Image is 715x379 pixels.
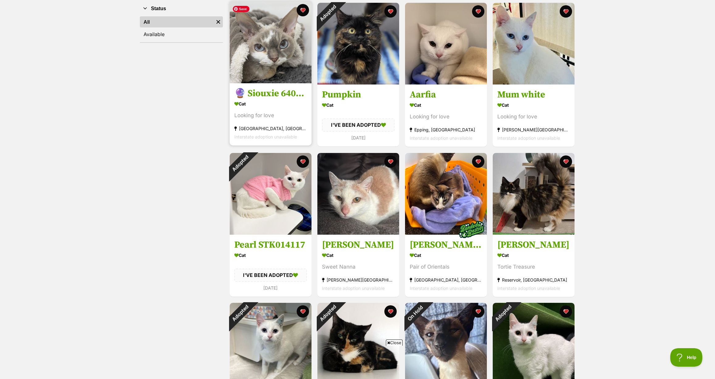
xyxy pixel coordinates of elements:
h3: Pumpkin [322,89,395,101]
a: Pumpkin Cat I'VE BEEN ADOPTED [DATE] favourite [317,84,399,146]
div: Cat [410,251,482,260]
a: Aarfia Cat Looking for love Epping, [GEOGRAPHIC_DATA] Interstate adoption unavailable favourite [405,84,487,147]
a: [PERSON_NAME] Cat Sweet Nanna [PERSON_NAME][GEOGRAPHIC_DATA] Interstate adoption unavailable favo... [317,234,399,297]
a: Adopted [317,80,399,86]
button: favourite [384,155,397,168]
div: Adopted [485,295,521,332]
div: Cat [322,101,395,110]
button: Status [140,5,223,13]
a: Remove filter [214,16,223,27]
h3: Mum white [497,89,570,101]
button: favourite [560,305,572,318]
div: Cat [497,101,570,110]
div: Looking for love [234,112,307,120]
img: Minnie & Oscar [405,153,487,235]
div: Adopted [222,145,258,182]
button: favourite [560,5,572,18]
span: Interstate adoption unavailable [410,286,472,291]
div: [PERSON_NAME][GEOGRAPHIC_DATA], [GEOGRAPHIC_DATA] [497,126,570,134]
div: Reservoir, [GEOGRAPHIC_DATA] [497,276,570,284]
button: favourite [560,155,572,168]
span: Interstate adoption unavailable [497,136,560,141]
div: Cat [234,251,307,260]
div: [GEOGRAPHIC_DATA], [GEOGRAPHIC_DATA] [410,276,482,284]
iframe: Help Scout Beacon - Open [670,348,703,367]
a: Pearl STK014117 Cat I'VE BEEN ADOPTED [DATE] favourite [230,234,312,296]
div: [DATE] [234,283,307,292]
button: favourite [472,5,484,18]
div: Sweet Nanna [322,263,395,271]
div: Pair of Orientals [410,263,482,271]
img: Norma [317,153,399,235]
iframe: Advertisement [245,348,470,376]
div: Looking for love [410,113,482,121]
a: [PERSON_NAME] Cat Tortie Treasure Reservoir, [GEOGRAPHIC_DATA] Interstate adoption unavailable fa... [493,234,575,297]
a: Available [140,29,223,40]
div: Epping, [GEOGRAPHIC_DATA] [410,126,482,134]
a: Mum white Cat Looking for love [PERSON_NAME][GEOGRAPHIC_DATA], [GEOGRAPHIC_DATA] Interstate adopt... [493,84,575,147]
div: Cat [322,251,395,260]
button: favourite [472,305,484,318]
h3: Pearl STK014117 [234,239,307,251]
span: Interstate adoption unavailable [322,286,385,291]
div: [GEOGRAPHIC_DATA], [GEOGRAPHIC_DATA] [234,125,307,133]
a: All [140,16,214,27]
span: Interstate adoption unavailable [234,134,297,140]
span: Close [386,340,403,346]
a: 🔮 Siouxie 6400 🔮 Cat Looking for love [GEOGRAPHIC_DATA], [GEOGRAPHIC_DATA] Interstate adoption un... [230,83,312,146]
img: 🔮 Siouxie 6400 🔮 [230,2,312,83]
button: favourite [297,4,309,16]
div: I'VE BEEN ADOPTED [322,119,395,132]
div: Looking for love [497,113,570,121]
span: Save [233,6,249,12]
img: Pearl STK014117 [230,153,312,235]
img: Aarfia [405,3,487,84]
img: bonded besties [456,214,487,245]
a: Adopted [230,230,312,236]
span: Interstate adoption unavailable [497,286,560,291]
h3: [PERSON_NAME] [322,239,395,251]
div: Tortie Treasure [497,263,570,271]
div: On Hold [397,295,433,331]
button: favourite [472,155,484,168]
div: [PERSON_NAME][GEOGRAPHIC_DATA] [322,276,395,284]
div: Cat [497,251,570,260]
div: Adopted [222,295,258,332]
h3: Aarfia [410,89,482,101]
span: Interstate adoption unavailable [410,136,472,141]
img: Mum white [493,3,575,84]
div: Cat [410,101,482,110]
button: favourite [297,155,309,168]
h3: [PERSON_NAME] & [PERSON_NAME] [410,239,482,251]
button: favourite [297,305,309,318]
h3: 🔮 Siouxie 6400 🔮 [234,88,307,100]
img: Pumpkin [317,3,399,84]
div: [DATE] [322,134,395,142]
a: [PERSON_NAME] & [PERSON_NAME] Cat Pair of Orientals [GEOGRAPHIC_DATA], [GEOGRAPHIC_DATA] Intersta... [405,234,487,297]
button: favourite [384,305,397,318]
div: I'VE BEEN ADOPTED [234,269,307,282]
div: Adopted [309,295,346,332]
div: Cat [234,100,307,109]
img: Diana [493,153,575,235]
h3: [PERSON_NAME] [497,239,570,251]
div: Status [140,15,223,42]
img: adc.png [88,0,92,5]
button: favourite [384,5,397,18]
